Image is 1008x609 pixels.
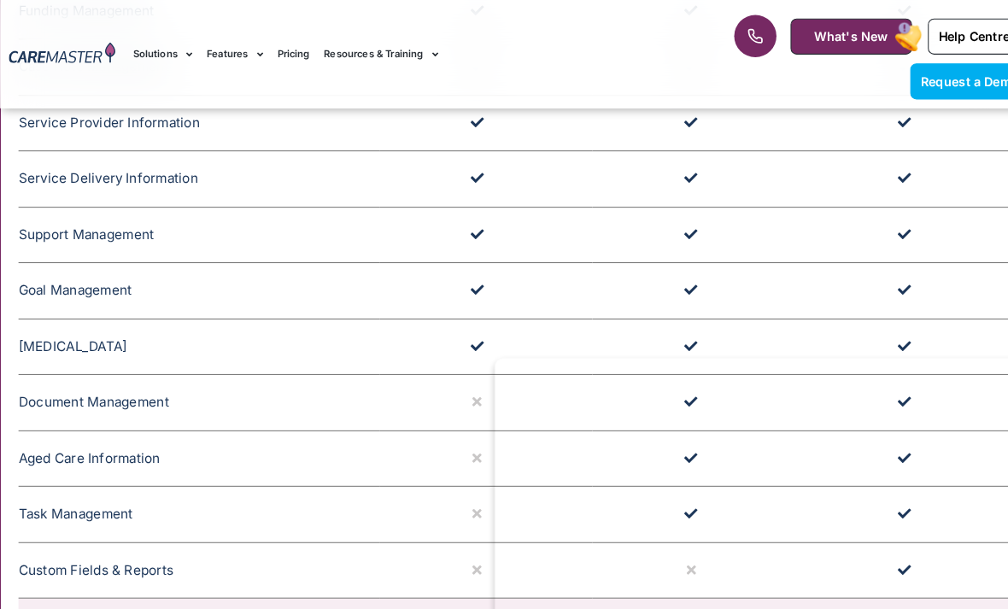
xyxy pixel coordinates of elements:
a: Solutions [129,24,187,81]
span: What's New [790,28,862,43]
td: Goal Management [18,255,368,310]
a: Pricing [269,24,301,81]
a: Help Centre [900,18,990,53]
td: Support Management [18,201,368,255]
td: Service Provider Information [18,92,368,147]
nav: Menu [129,24,643,81]
td: Aged Care Information [18,418,368,472]
a: Features [201,24,255,81]
span: Help Centre [911,28,980,43]
td: Task Management [18,472,368,527]
a: Resources & Training [314,24,425,81]
td: [MEDICAL_DATA] [18,309,368,364]
td: Service Delivery Information [18,147,368,202]
iframe: Popup CTA [480,348,999,600]
td: Custom Fields & Reports [18,526,368,581]
a: What's New [767,18,885,53]
img: CareMaster Logo [9,41,112,64]
td: Document Management [18,364,368,419]
a: Request a Demo [883,61,999,97]
span: Request a Demo [894,72,989,86]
